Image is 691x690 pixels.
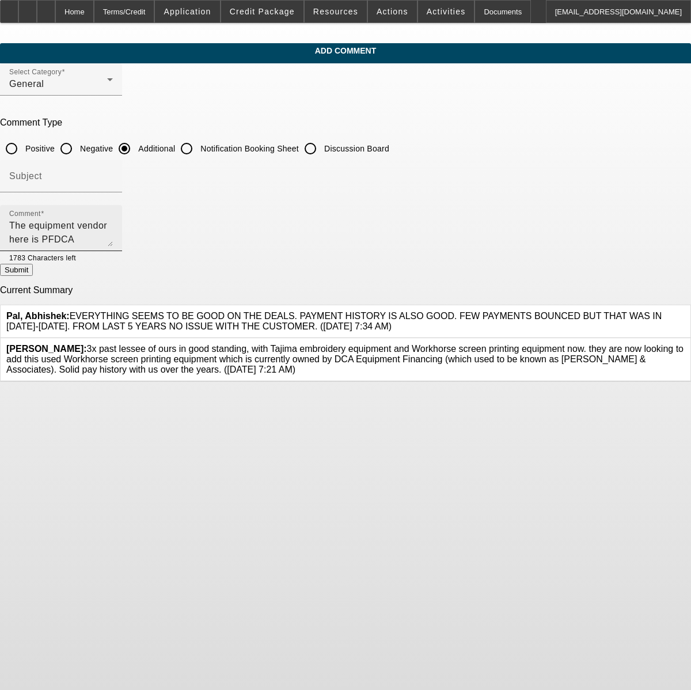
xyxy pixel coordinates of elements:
[9,46,682,55] span: Add Comment
[418,1,474,22] button: Activities
[305,1,367,22] button: Resources
[221,1,303,22] button: Credit Package
[6,344,87,354] b: [PERSON_NAME]:
[6,311,70,321] b: Pal, Abhishek:
[78,143,113,154] label: Negative
[9,69,62,76] mat-label: Select Category
[427,7,466,16] span: Activities
[313,7,358,16] span: Resources
[6,311,662,331] span: EVERYTHING SEEMS TO BE GOOD ON THE DEALS. PAYMENT HISTORY IS ALSO GOOD. FEW PAYMENTS BOUNCED BUT ...
[9,171,42,181] mat-label: Subject
[230,7,295,16] span: Credit Package
[377,7,408,16] span: Actions
[368,1,417,22] button: Actions
[136,143,175,154] label: Additional
[198,143,299,154] label: Notification Booking Sheet
[322,143,389,154] label: Discussion Board
[9,210,41,218] mat-label: Comment
[164,7,211,16] span: Application
[9,79,44,89] span: General
[23,143,55,154] label: Positive
[155,1,219,22] button: Application
[6,344,684,374] span: 3x past lessee of ours in good standing, with Tajima embroidery equipment and Workhorse screen pr...
[9,251,76,264] mat-hint: 1783 Characters left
